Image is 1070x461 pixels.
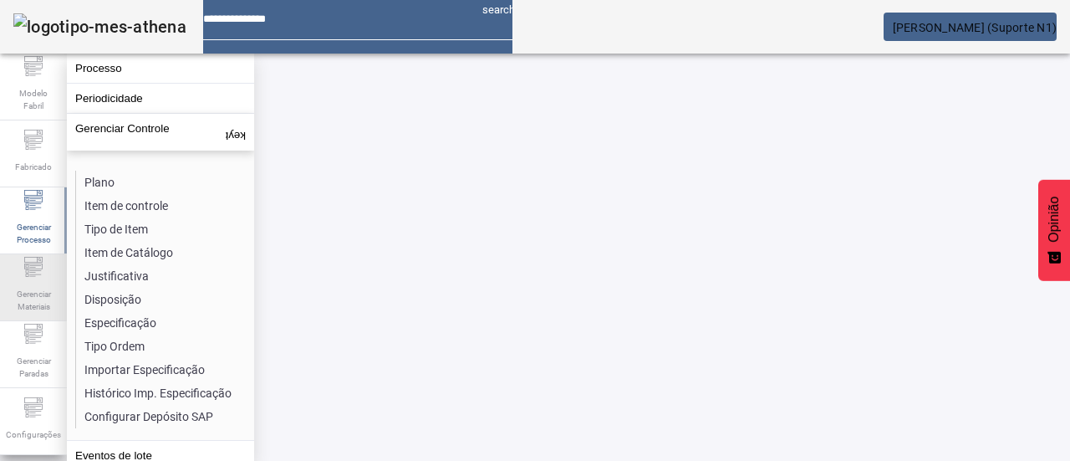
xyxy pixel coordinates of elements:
[76,171,253,194] li: Plano
[76,358,253,382] li: Importar Especificação
[17,356,51,378] font: Gerenciar Paradas
[226,122,246,142] mat-icon: keyboard_arrow_up
[6,430,61,439] font: Configurações
[67,114,254,151] button: Gerenciar Controle
[76,241,253,264] li: Item de Catálogo
[67,84,254,113] button: Periodicidade
[1047,197,1061,243] font: Opinião
[893,21,1057,34] font: [PERSON_NAME] (Suporte N1)
[67,54,254,83] button: Processo
[76,405,253,428] li: Configurar Depósito SAP
[1038,180,1070,281] button: Feedback - Mostrar pesquisa
[19,89,48,110] font: Modelo Fabril
[76,218,253,241] li: Tipo de Item
[76,335,253,358] li: Tipo Ordem
[76,194,253,218] li: Item de controle
[15,162,52,172] font: Fabricado
[76,382,253,405] li: Histórico Imp. Especificação
[13,13,186,40] img: logotipo-mes-athena
[76,311,253,335] li: Especificação
[76,288,253,311] li: Disposição
[17,289,51,311] font: Gerenciar Materiais
[17,223,51,244] font: Gerenciar Processo
[76,264,253,288] li: Justificativa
